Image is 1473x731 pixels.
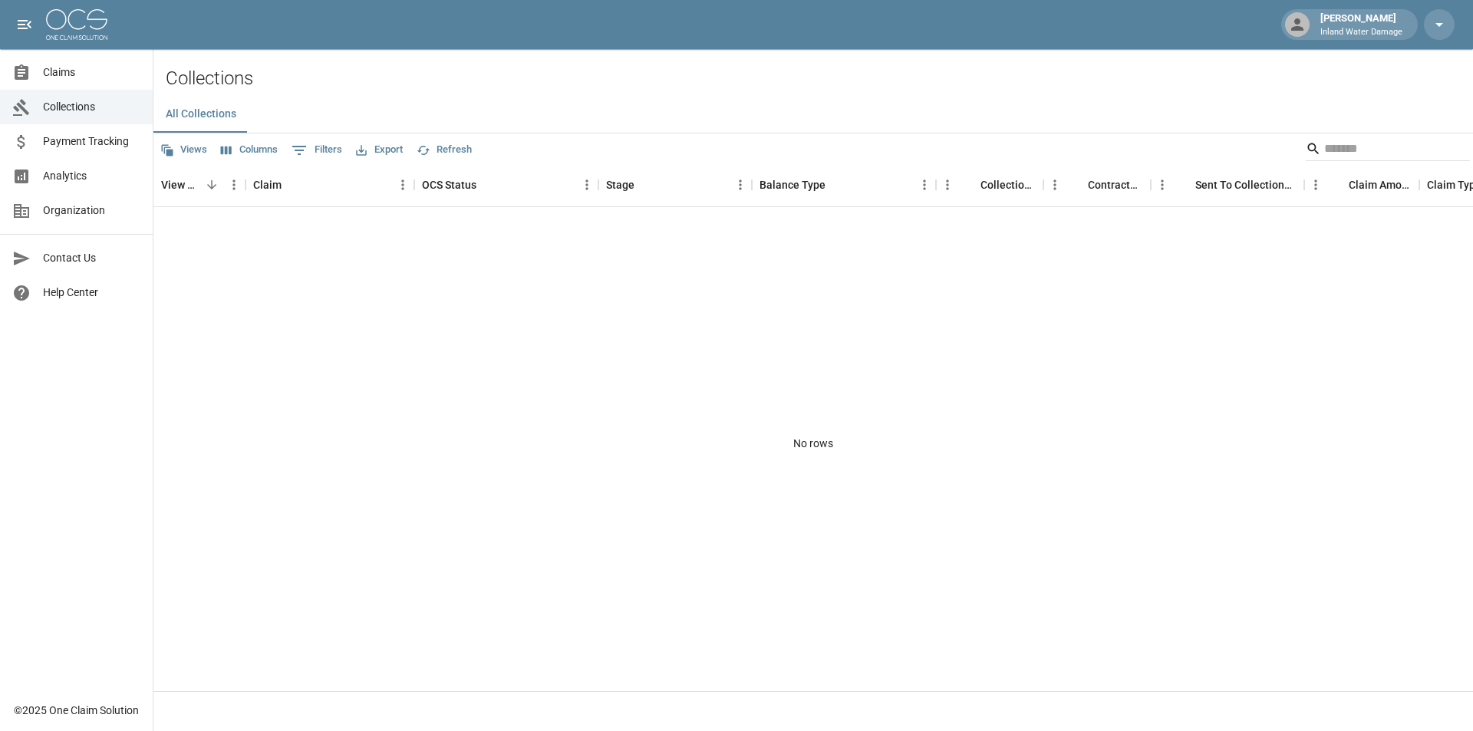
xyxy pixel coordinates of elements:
div: Collections Fee [980,163,1036,206]
button: Sort [634,174,656,196]
div: © 2025 One Claim Solution [14,703,139,718]
img: ocs-logo-white-transparent.png [46,9,107,40]
button: Menu [1043,173,1066,196]
span: Organization [43,203,140,219]
div: OCS Status [422,163,476,206]
div: Claim [253,163,282,206]
button: Views [157,138,211,162]
button: Refresh [413,138,476,162]
h2: Collections [166,68,1473,90]
div: Claim Amount [1304,163,1419,206]
button: Export [352,138,407,162]
button: Sort [1327,174,1349,196]
span: Collections [43,99,140,115]
div: Collections Fee [936,163,1043,206]
span: Contact Us [43,250,140,266]
div: Contractor Amount [1043,163,1151,206]
div: Claim Amount [1349,163,1412,206]
div: OCS Status [414,163,598,206]
div: Sent To Collections Date [1151,163,1304,206]
div: [PERSON_NAME] [1314,11,1409,38]
div: Balance Type [752,163,936,206]
span: Claims [43,64,140,81]
div: No rows [153,207,1473,680]
button: All Collections [153,96,249,133]
p: Inland Water Damage [1320,26,1402,39]
button: Select columns [217,138,282,162]
div: Contractor Amount [1088,163,1143,206]
button: Menu [222,173,245,196]
button: Menu [1304,173,1327,196]
span: Analytics [43,168,140,184]
div: dynamic tabs [153,96,1473,133]
button: Menu [391,173,414,196]
button: Menu [936,173,959,196]
div: Stage [598,163,752,206]
div: Balance Type [760,163,825,206]
button: Sort [825,174,847,196]
button: Menu [1151,173,1174,196]
button: Menu [729,173,752,196]
button: Menu [913,173,936,196]
div: Sent To Collections Date [1195,163,1297,206]
button: Sort [476,174,498,196]
button: Menu [575,173,598,196]
span: Help Center [43,285,140,301]
button: Sort [1066,174,1088,196]
button: Sort [1174,174,1195,196]
div: View Collection [161,163,201,206]
div: Stage [606,163,634,206]
div: Search [1306,137,1470,164]
button: Sort [959,174,980,196]
span: Payment Tracking [43,133,140,150]
button: Sort [282,174,303,196]
button: Show filters [288,138,346,163]
button: open drawer [9,9,40,40]
div: Claim [245,163,414,206]
button: Sort [201,174,222,196]
div: View Collection [153,163,245,206]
